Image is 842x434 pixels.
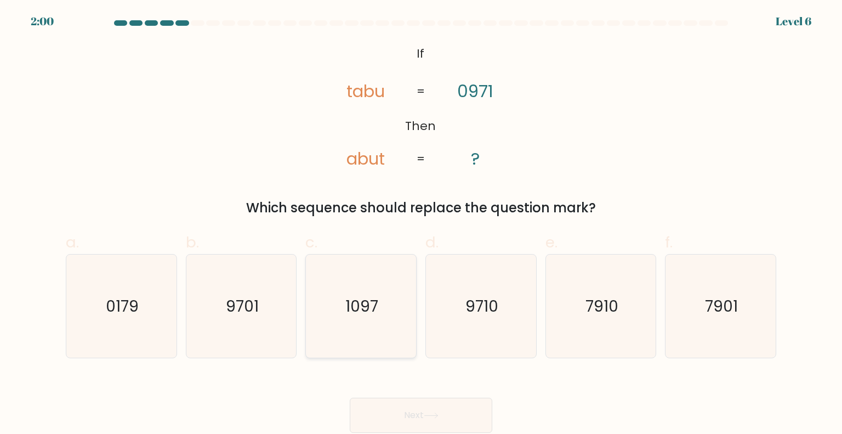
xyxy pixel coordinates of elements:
[226,295,259,317] text: 9701
[347,147,385,171] tspan: abut
[66,232,79,253] span: a.
[346,295,379,317] text: 1097
[425,232,439,253] span: d.
[705,295,738,317] text: 7901
[347,80,385,103] tspan: tabu
[585,295,618,317] text: 7910
[471,147,480,171] tspan: ?
[417,83,425,100] tspan: =
[545,232,557,253] span: e.
[406,117,436,134] tspan: Then
[315,42,526,172] svg: @import url('[URL][DOMAIN_NAME]);
[106,295,139,317] text: 0179
[417,151,425,168] tspan: =
[458,80,494,103] tspan: 0971
[417,45,425,62] tspan: If
[305,232,317,253] span: c.
[776,13,811,30] div: Level 6
[186,232,199,253] span: b.
[72,198,770,218] div: Which sequence should replace the question mark?
[31,13,54,30] div: 2:00
[350,398,492,433] button: Next
[465,295,498,317] text: 9710
[665,232,673,253] span: f.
